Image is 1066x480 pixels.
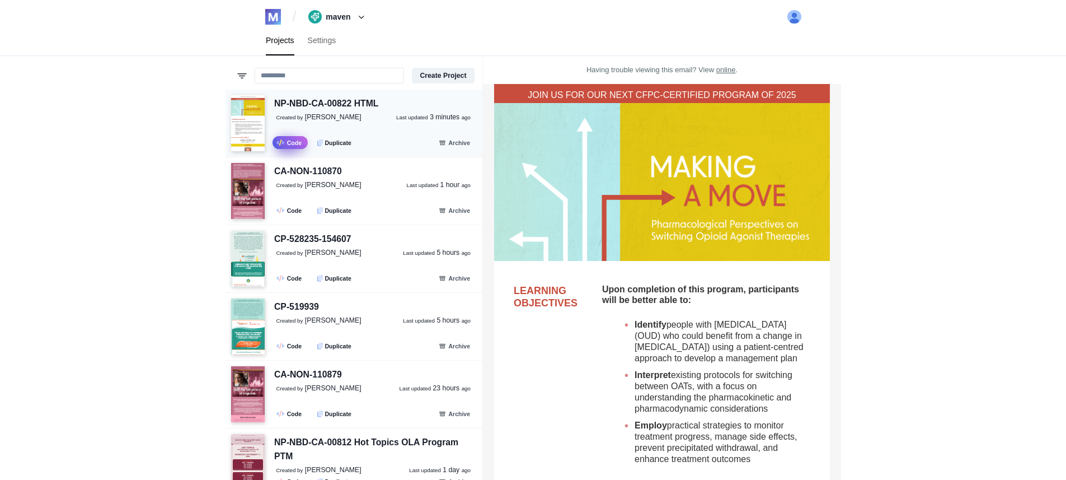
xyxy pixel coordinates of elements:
[312,204,358,217] button: Duplicate
[462,385,471,392] small: ago
[432,407,476,420] button: Archive
[273,272,308,285] a: Code
[274,97,378,111] div: NP-NBD-CA-00822 HTML
[305,249,361,257] span: [PERSON_NAME]
[312,339,358,352] button: Duplicate
[403,318,435,324] small: Last updated
[406,182,438,188] small: Last updated
[293,8,297,26] span: /
[305,384,361,392] span: [PERSON_NAME]
[304,8,372,26] button: maven
[432,136,476,149] button: Archive
[432,204,476,217] button: Archive
[312,272,358,285] button: Duplicate
[396,114,428,120] small: Last updated
[276,250,303,256] small: Created by
[259,26,301,55] a: Projects
[462,182,471,188] small: ago
[265,9,281,25] img: logo
[305,113,361,121] span: [PERSON_NAME]
[276,318,303,324] small: Created by
[274,436,477,463] div: NP-NBD-CA-00812 Hot Topics OLA Program PTM
[276,467,303,473] small: Created by
[403,248,471,258] a: Last updated 5 hours ago
[274,368,342,382] div: CA-NON-110879
[305,466,361,474] span: [PERSON_NAME]
[403,316,471,326] a: Last updated 5 hours ago
[399,385,431,392] small: Last updated
[396,113,471,123] a: Last updated 3 minutes ago
[273,407,308,420] a: Code
[432,272,476,285] button: Archive
[273,136,308,149] a: Code
[409,465,471,476] a: Last updated 1 day ago
[274,165,342,179] div: CA-NON-110870
[312,407,358,420] button: Duplicate
[274,300,319,314] div: CP-519939
[406,180,471,190] a: Last updated 1 hour ago
[276,182,303,188] small: Created by
[787,10,801,24] img: user avatar
[312,136,358,149] button: Duplicate
[403,250,435,256] small: Last updated
[409,467,441,473] small: Last updated
[432,339,476,352] button: Archive
[462,114,471,120] small: ago
[305,181,361,189] span: [PERSON_NAME]
[273,339,308,352] a: Code
[305,316,361,324] span: [PERSON_NAME]
[462,467,471,473] small: ago
[399,384,471,394] a: Last updated 23 hours ago
[273,204,308,217] a: Code
[412,68,474,83] button: Create Project
[462,318,471,324] small: ago
[276,114,303,120] small: Created by
[301,26,343,55] a: Settings
[462,250,471,256] small: ago
[274,232,351,246] div: CP-528235-154607
[276,385,303,392] small: Created by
